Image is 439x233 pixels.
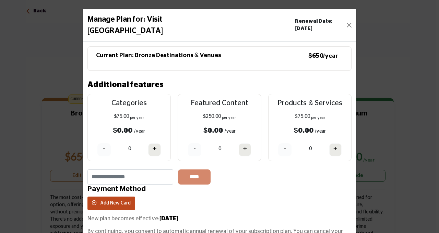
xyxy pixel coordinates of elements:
[315,129,326,134] span: /year
[329,143,342,156] button: +
[96,52,221,59] h5: Current Plan: Bronze Destinations & Venues
[203,127,223,134] b: $0.00
[130,116,144,120] sub: per year
[239,143,251,156] button: +
[222,116,236,120] sub: per year
[152,144,156,153] h4: +
[311,116,325,120] sub: per year
[323,53,338,59] small: /year
[275,98,345,109] p: Products & Services
[243,144,247,153] h4: +
[333,144,337,153] h4: +
[87,197,135,210] button: Add New Card
[309,145,312,153] p: 0
[100,201,131,206] span: Add New Card
[87,14,230,36] h1: Manage Plan for: Visit [GEOGRAPHIC_DATA]
[159,216,178,221] strong: [DATE]
[295,18,347,32] b: Renewal Date: [DATE]
[87,185,352,193] h4: Payment Method
[94,98,165,109] p: Categories
[295,114,310,119] span: $75.00
[203,114,221,119] span: $250.00
[148,143,161,156] button: +
[225,129,236,134] span: /year
[128,145,131,153] p: 0
[134,129,145,134] span: /year
[114,114,129,119] span: $75.00
[294,127,313,134] b: $0.00
[87,215,352,222] p: New plan becomes effective:
[87,79,164,90] h3: Additional features
[184,98,255,109] p: Featured Content
[309,52,338,60] p: $650
[345,20,354,30] button: Close
[218,145,221,153] p: 0
[113,127,133,134] b: $0.00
